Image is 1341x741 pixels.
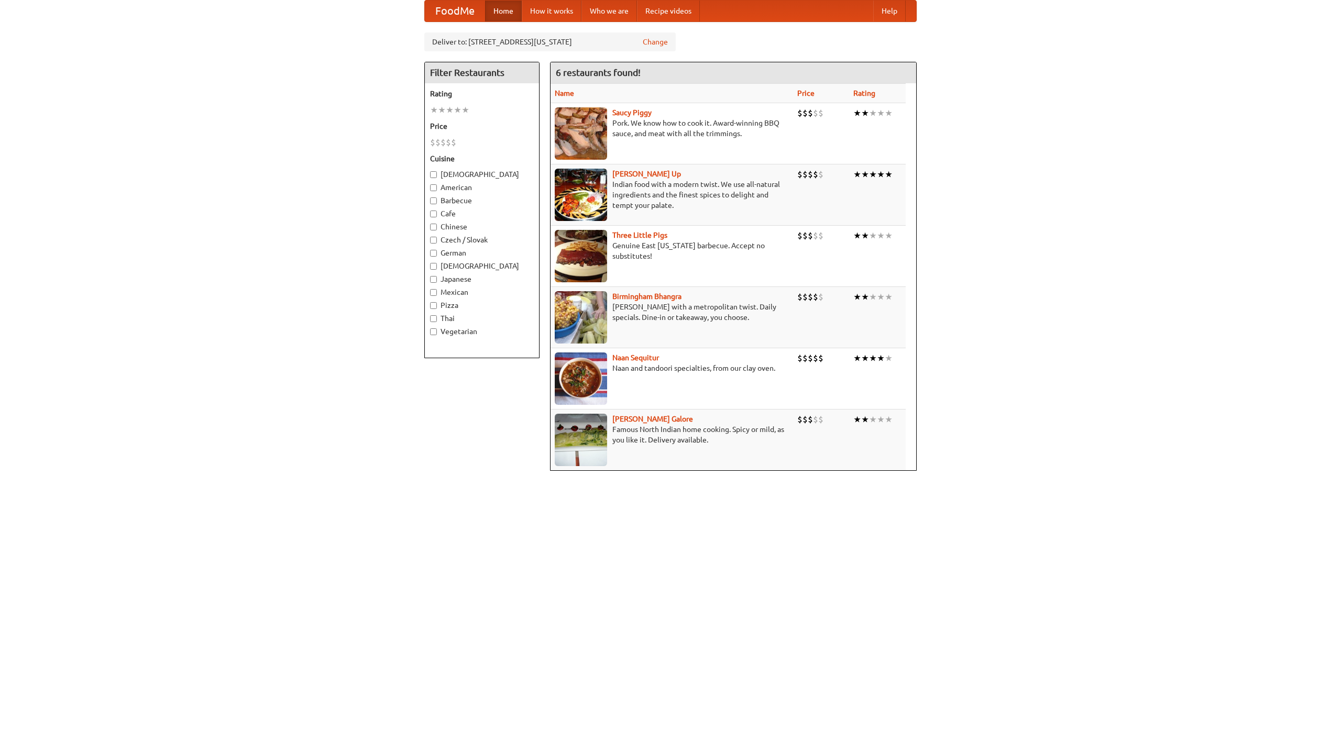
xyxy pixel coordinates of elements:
[797,352,803,364] li: $
[555,302,789,323] p: [PERSON_NAME] with a metropolitan twist. Daily specials. Dine-in or takeaway, you choose.
[430,326,534,337] label: Vegetarian
[430,184,437,191] input: American
[555,89,574,97] a: Name
[430,250,437,257] input: German
[797,230,803,241] li: $
[430,235,534,245] label: Czech / Slovak
[853,107,861,119] li: ★
[813,230,818,241] li: $
[461,104,469,116] li: ★
[430,89,534,99] h5: Rating
[808,169,813,180] li: $
[612,415,693,423] a: [PERSON_NAME] Galore
[885,414,893,425] li: ★
[818,230,823,241] li: $
[861,169,869,180] li: ★
[555,352,607,405] img: naansequitur.jpg
[612,170,681,178] a: [PERSON_NAME] Up
[808,291,813,303] li: $
[818,352,823,364] li: $
[556,68,641,78] ng-pluralize: 6 restaurants found!
[430,195,534,206] label: Barbecue
[877,291,885,303] li: ★
[425,62,539,83] h4: Filter Restaurants
[441,137,446,148] li: $
[612,353,659,362] a: Naan Sequitur
[853,291,861,303] li: ★
[885,291,893,303] li: ★
[808,414,813,425] li: $
[424,32,676,51] div: Deliver to: [STREET_ADDRESS][US_STATE]
[430,313,534,324] label: Thai
[813,414,818,425] li: $
[861,414,869,425] li: ★
[808,230,813,241] li: $
[485,1,522,21] a: Home
[803,107,808,119] li: $
[803,230,808,241] li: $
[430,224,437,230] input: Chinese
[861,291,869,303] li: ★
[454,104,461,116] li: ★
[813,352,818,364] li: $
[555,179,789,211] p: Indian food with a modern twist. We use all-natural ingredients and the finest spices to delight ...
[446,137,451,148] li: $
[869,230,877,241] li: ★
[885,230,893,241] li: ★
[612,108,652,117] a: Saucy Piggy
[555,363,789,373] p: Naan and tandoori specialties, from our clay oven.
[430,222,534,232] label: Chinese
[430,287,534,297] label: Mexican
[430,328,437,335] input: Vegetarian
[853,230,861,241] li: ★
[612,231,667,239] a: Three Little Pigs
[877,107,885,119] li: ★
[555,414,607,466] img: currygalore.jpg
[877,414,885,425] li: ★
[813,169,818,180] li: $
[430,208,534,219] label: Cafe
[438,104,446,116] li: ★
[808,352,813,364] li: $
[637,1,700,21] a: Recipe videos
[430,276,437,283] input: Japanese
[430,237,437,244] input: Czech / Slovak
[612,292,682,301] a: Birmingham Bhangra
[869,107,877,119] li: ★
[869,352,877,364] li: ★
[430,182,534,193] label: American
[430,315,437,322] input: Thai
[555,424,789,445] p: Famous North Indian home cooking. Spicy or mild, as you like it. Delivery available.
[877,230,885,241] li: ★
[555,118,789,139] p: Pork. We know how to cook it. Award-winning BBQ sauce, and meat with all the trimmings.
[555,107,607,160] img: saucy.jpg
[818,291,823,303] li: $
[797,414,803,425] li: $
[555,240,789,261] p: Genuine East [US_STATE] barbecue. Accept no substitutes!
[797,291,803,303] li: $
[430,197,437,204] input: Barbecue
[869,169,877,180] li: ★
[885,107,893,119] li: ★
[430,289,437,296] input: Mexican
[430,137,435,148] li: $
[861,107,869,119] li: ★
[797,107,803,119] li: $
[430,261,534,271] label: [DEMOGRAPHIC_DATA]
[581,1,637,21] a: Who we are
[522,1,581,21] a: How it works
[430,302,437,309] input: Pizza
[430,300,534,311] label: Pizza
[446,104,454,116] li: ★
[873,1,906,21] a: Help
[430,104,438,116] li: ★
[803,414,808,425] li: $
[451,137,456,148] li: $
[869,291,877,303] li: ★
[555,291,607,344] img: bhangra.jpg
[555,169,607,221] img: curryup.jpg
